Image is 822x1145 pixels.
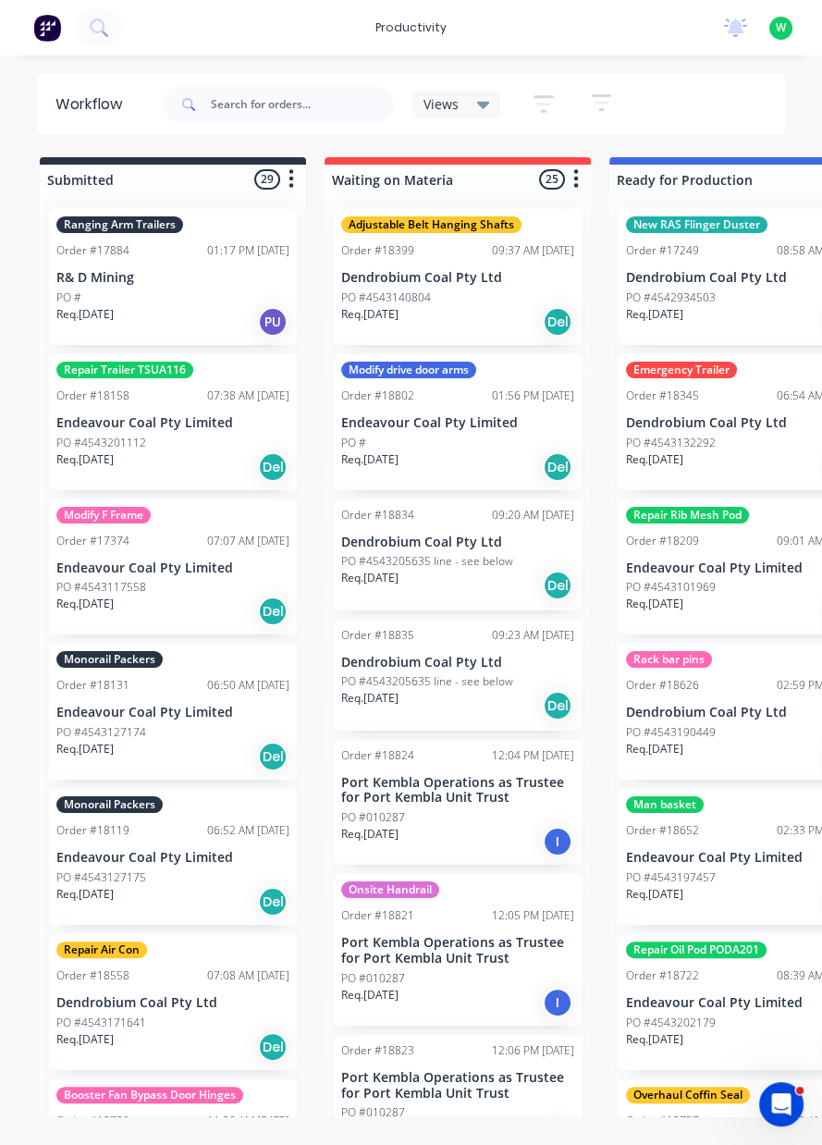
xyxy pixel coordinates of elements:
[626,886,683,903] p: Req. [DATE]
[56,677,129,694] div: Order #18131
[492,747,574,764] div: 12:04 PM [DATE]
[626,242,699,259] div: Order #17249
[258,307,288,337] div: PU
[341,242,414,259] div: Order #18399
[33,14,61,42] img: Factory
[626,1015,716,1031] p: PO #4543202179
[334,209,582,345] div: Adjustable Belt Hanging ShaftsOrder #1839909:37 AM [DATE]Dendrobium Coal Pty LtdPO #4543140804Req...
[626,533,699,549] div: Order #18209
[626,869,716,886] p: PO #4543197457
[258,742,288,771] div: Del
[626,306,683,323] p: Req. [DATE]
[56,796,163,813] div: Monorail Packers
[49,789,297,925] div: Monorail PackersOrder #1811906:52 AM [DATE]Endeavour Coal Pty LimitedPO #4543127175Req.[DATE]Del
[207,388,289,404] div: 07:38 AM [DATE]
[492,388,574,404] div: 01:56 PM [DATE]
[543,691,572,720] div: Del
[626,216,767,233] div: New RAS Flinger Duster
[626,451,683,468] p: Req. [DATE]
[56,942,147,958] div: Repair Air Con
[492,507,574,523] div: 09:20 AM [DATE]
[56,579,146,596] p: PO #4543117558
[258,887,288,917] div: Del
[49,499,297,635] div: Modify F FrameOrder #1737407:07 AM [DATE]Endeavour Coal Pty LimitedPO #4543117558Req.[DATE]Del
[56,724,146,741] p: PO #4543127174
[341,655,574,671] p: Dendrobium Coal Pty Ltd
[341,627,414,644] div: Order #18835
[207,1113,289,1129] div: 11:30 AM [DATE]
[626,579,716,596] p: PO #4543101969
[258,1032,288,1062] div: Del
[341,826,399,843] p: Req. [DATE]
[334,740,582,866] div: Order #1882412:04 PM [DATE]Port Kembla Operations as Trustee for Port Kembla Unit TrustPO #010287...
[492,1042,574,1059] div: 12:06 PM [DATE]
[56,560,289,576] p: Endeavour Coal Pty Limited
[56,362,193,378] div: Repair Trailer TSUA116
[626,651,712,668] div: Rack bar pins
[341,270,574,286] p: Dendrobium Coal Pty Ltd
[543,307,572,337] div: Del
[626,796,704,813] div: Man basket
[49,354,297,490] div: Repair Trailer TSUA116Order #1815807:38 AM [DATE]Endeavour Coal Pty LimitedPO #4543201112Req.[DAT...
[626,362,737,378] div: Emergency Trailer
[49,934,297,1070] div: Repair Air ConOrder #1855807:08 AM [DATE]Dendrobium Coal Pty LtdPO #4543171641Req.[DATE]Del
[55,93,131,116] div: Workflow
[56,1113,129,1129] div: Order #18750
[341,553,513,570] p: PO #4543205635 line - see below
[341,289,431,306] p: PO #4543140804
[543,452,572,482] div: Del
[341,881,439,898] div: Onsite Handrail
[341,306,399,323] p: Req. [DATE]
[56,1015,146,1031] p: PO #4543171641
[341,435,366,451] p: PO #
[56,850,289,866] p: Endeavour Coal Pty Limited
[626,724,716,741] p: PO #4543190449
[56,886,114,903] p: Req. [DATE]
[56,651,163,668] div: Monorail Packers
[56,869,146,886] p: PO #4543127175
[56,388,129,404] div: Order #18158
[341,388,414,404] div: Order #18802
[626,507,749,523] div: Repair Rib Mesh Pod
[626,435,716,451] p: PO #4543132292
[341,690,399,707] p: Req. [DATE]
[626,388,699,404] div: Order #18345
[492,627,574,644] div: 09:23 AM [DATE]
[341,1104,405,1121] p: PO #010287
[56,822,129,839] div: Order #18119
[626,822,699,839] div: Order #18652
[543,571,572,600] div: Del
[341,673,513,690] p: PO #4543205635 line - see below
[56,1087,243,1103] div: Booster Fan Bypass Door Hinges
[56,289,81,306] p: PO #
[341,1042,414,1059] div: Order #18823
[56,242,129,259] div: Order #17884
[56,741,114,757] p: Req. [DATE]
[626,596,683,612] p: Req. [DATE]
[56,306,114,323] p: Req. [DATE]
[258,452,288,482] div: Del
[341,1070,574,1102] p: Port Kembla Operations as Trustee for Port Kembla Unit Trust
[341,970,405,987] p: PO #010287
[341,570,399,586] p: Req. [DATE]
[56,705,289,720] p: Endeavour Coal Pty Limited
[341,362,476,378] div: Modify drive door arms
[56,451,114,468] p: Req. [DATE]
[492,907,574,924] div: 12:05 PM [DATE]
[49,209,297,345] div: Ranging Arm TrailersOrder #1788401:17 PM [DATE]R& D MiningPO #Req.[DATE]PU
[759,1082,804,1127] iframe: Intercom live chat
[341,747,414,764] div: Order #18824
[56,216,183,233] div: Ranging Arm Trailers
[207,822,289,839] div: 06:52 AM [DATE]
[207,967,289,984] div: 07:08 AM [DATE]
[56,596,114,612] p: Req. [DATE]
[626,677,699,694] div: Order #18626
[334,354,582,490] div: Modify drive door armsOrder #1880201:56 PM [DATE]Endeavour Coal Pty LimitedPO #Req.[DATE]Del
[626,942,767,958] div: Repair Oil Pod PODA201
[334,499,582,610] div: Order #1883409:20 AM [DATE]Dendrobium Coal Pty LtdPO #4543205635 line - see belowReq.[DATE]Del
[56,270,289,286] p: R& D Mining
[776,19,786,36] span: W
[56,1031,114,1048] p: Req. [DATE]
[341,451,399,468] p: Req. [DATE]
[341,809,405,826] p: PO #010287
